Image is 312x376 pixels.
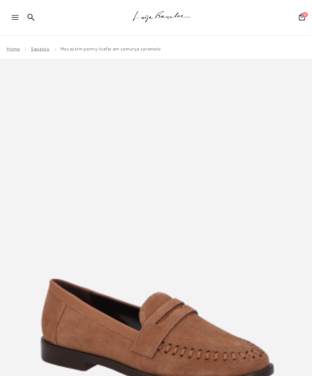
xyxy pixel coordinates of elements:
[300,12,306,17] span: 0
[7,46,20,51] a: Home
[295,13,305,23] button: 0
[60,46,160,51] span: MOCASSIM PENNY LOAFER EM CAMURÇA CARAMELO
[30,46,49,51] a: Sapatos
